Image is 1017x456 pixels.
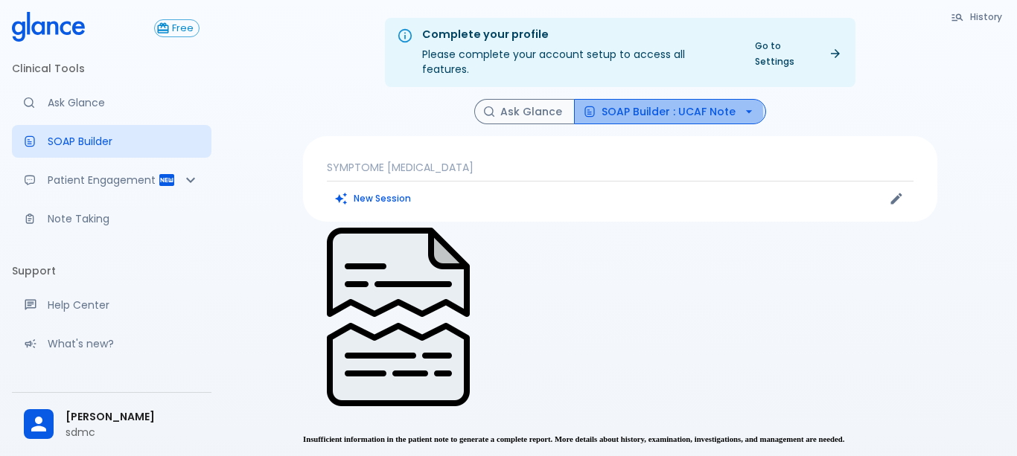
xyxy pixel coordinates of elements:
[12,399,211,450] div: [PERSON_NAME]sdmc
[12,51,211,86] li: Clinical Tools
[474,99,575,125] button: Ask Glance
[303,222,494,412] img: Search Not Found
[574,99,766,125] button: SOAP Builder : UCAF Note
[48,95,200,110] p: Ask Glance
[327,187,420,209] button: Clears all inputs and results.
[943,6,1011,28] button: History
[12,327,211,360] div: Recent updates and feature releases
[327,160,914,175] p: SYMPTOME [MEDICAL_DATA]
[48,134,200,149] p: SOAP Builder
[12,289,211,321] a: Get help from our support team
[48,298,200,312] p: Help Center
[422,27,734,43] div: Complete your profile
[66,409,200,425] span: [PERSON_NAME]
[303,434,937,443] h6: Insufficient information in the patient note to generate a complete report. More details about hi...
[167,23,199,34] span: Free
[12,125,211,158] a: Docugen: Compose a clinical documentation in seconds
[885,187,908,210] button: Edit
[12,86,211,119] a: Moramiz: Find ICD10AM codes instantly
[48,173,158,187] p: Patient Engagement
[48,336,200,351] p: What's new?
[48,211,200,226] p: Note Taking
[154,19,200,37] button: Free
[12,253,211,289] li: Support
[154,19,211,37] a: Click to view or change your subscription
[12,164,211,196] div: Patient Reports & Referrals
[66,425,200,440] p: sdmc
[746,35,849,72] a: Go to Settings
[12,202,211,235] a: Advanced note-taking
[422,22,734,83] div: Please complete your account setup to access all features.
